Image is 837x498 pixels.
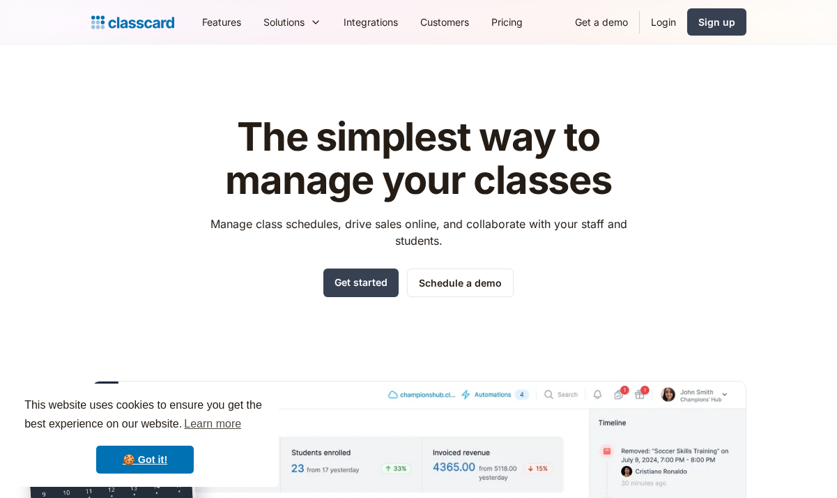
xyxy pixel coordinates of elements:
[96,446,194,474] a: dismiss cookie message
[687,8,746,36] a: Sign up
[197,216,640,249] p: Manage class schedules, drive sales online, and collaborate with your staff and students.
[197,116,640,202] h1: The simplest way to manage your classes
[191,6,252,38] a: Features
[480,6,534,38] a: Pricing
[252,6,332,38] div: Solutions
[91,13,174,32] a: Logo
[409,6,480,38] a: Customers
[323,269,399,297] a: Get started
[182,414,243,435] a: learn more about cookies
[24,397,266,435] span: This website uses cookies to ensure you get the best experience on our website.
[564,6,639,38] a: Get a demo
[407,269,514,297] a: Schedule a demo
[332,6,409,38] a: Integrations
[263,15,305,29] div: Solutions
[11,384,279,487] div: cookieconsent
[640,6,687,38] a: Login
[698,15,735,29] div: Sign up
